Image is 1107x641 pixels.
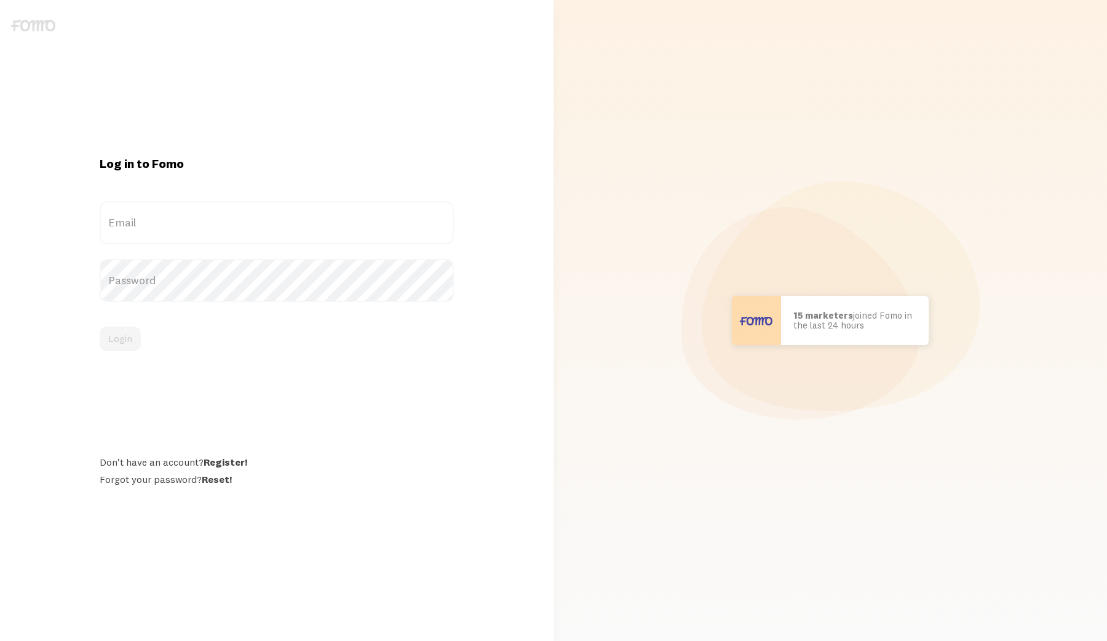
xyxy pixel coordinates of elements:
[100,259,454,302] label: Password
[100,201,454,244] label: Email
[793,309,853,321] b: 15 marketers
[100,456,454,468] div: Don't have an account?
[732,296,781,345] img: User avatar
[100,156,454,172] h1: Log in to Fomo
[204,456,247,468] a: Register!
[202,473,232,485] a: Reset!
[793,311,916,331] p: joined Fomo in the last 24 hours
[100,473,454,485] div: Forgot your password?
[11,20,55,31] img: fomo-logo-gray-b99e0e8ada9f9040e2984d0d95b3b12da0074ffd48d1e5cb62ac37fc77b0b268.svg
